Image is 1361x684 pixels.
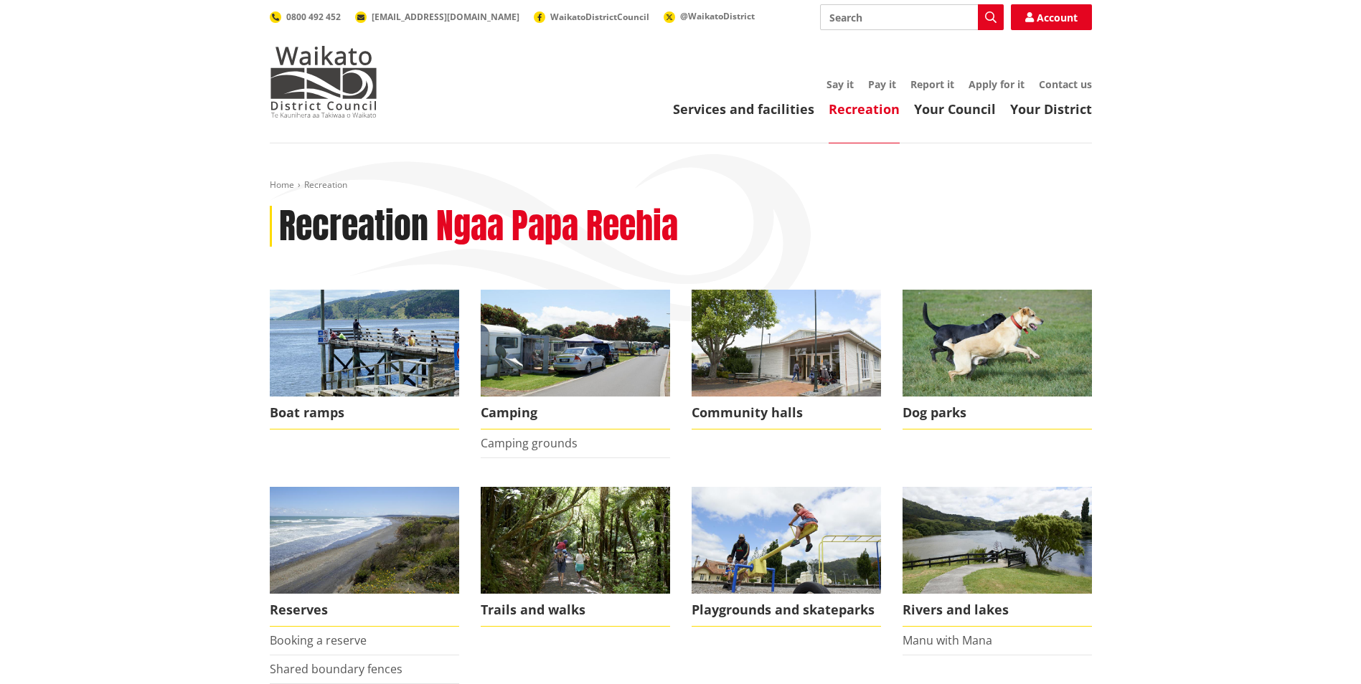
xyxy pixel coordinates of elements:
[372,11,519,23] span: [EMAIL_ADDRESS][DOMAIN_NAME]
[270,396,459,429] span: Boat ramps
[1010,100,1092,118] a: Your District
[355,11,519,23] a: [EMAIL_ADDRESS][DOMAIN_NAME]
[270,179,1092,191] nav: breadcrumb
[903,290,1092,396] img: Find your local dog park
[903,594,1092,627] span: Rivers and lakes
[481,435,578,451] a: Camping grounds
[481,594,670,627] span: Trails and walks
[534,11,649,23] a: WaikatoDistrictCouncil
[903,487,1092,594] img: Waikato River, Ngaruawahia
[903,632,992,648] a: Manu with Mana
[868,77,896,91] a: Pay it
[550,11,649,23] span: WaikatoDistrictCouncil
[829,100,900,118] a: Recreation
[692,487,881,594] img: Playground in Ngaruawahia
[903,290,1092,429] a: Find your local dog park Dog parks
[481,290,670,396] img: camping-ground-v2
[286,11,341,23] span: 0800 492 452
[270,632,367,648] a: Booking a reserve
[673,100,814,118] a: Services and facilities
[270,487,459,594] img: Port Waikato coastal reserve
[270,290,459,396] img: Port Waikato boat ramp
[481,290,670,429] a: camping-ground-v2 Camping
[692,396,881,429] span: Community halls
[969,77,1025,91] a: Apply for it
[692,487,881,627] a: A family enjoying a playground in Ngaruawahia Playgrounds and skateparks
[270,594,459,627] span: Reserves
[1039,77,1092,91] a: Contact us
[436,206,678,247] h2: Ngaa Papa Reehia
[692,290,881,396] img: Ngaruawahia Memorial Hall
[910,77,954,91] a: Report it
[680,10,755,22] span: @WaikatoDistrict
[692,594,881,627] span: Playgrounds and skateparks
[270,290,459,429] a: Port Waikato council maintained boat ramp Boat ramps
[270,179,294,191] a: Home
[914,100,996,118] a: Your Council
[903,487,1092,627] a: The Waikato River flowing through Ngaruawahia Rivers and lakes
[270,11,341,23] a: 0800 492 452
[481,487,670,627] a: Bridal Veil Falls scenic walk is located near Raglan in the Waikato Trails and walks
[664,10,755,22] a: @WaikatoDistrict
[820,4,1004,30] input: Search input
[903,396,1092,429] span: Dog parks
[270,46,377,118] img: Waikato District Council - Te Kaunihera aa Takiwaa o Waikato
[1011,4,1092,30] a: Account
[481,487,670,594] img: Bridal Veil Falls
[279,206,428,247] h1: Recreation
[481,396,670,429] span: Camping
[304,179,347,191] span: Recreation
[827,77,854,91] a: Say it
[270,661,402,677] a: Shared boundary fences
[692,290,881,429] a: Ngaruawahia Memorial Hall Community halls
[270,487,459,627] a: Port Waikato coastal reserve Reserves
